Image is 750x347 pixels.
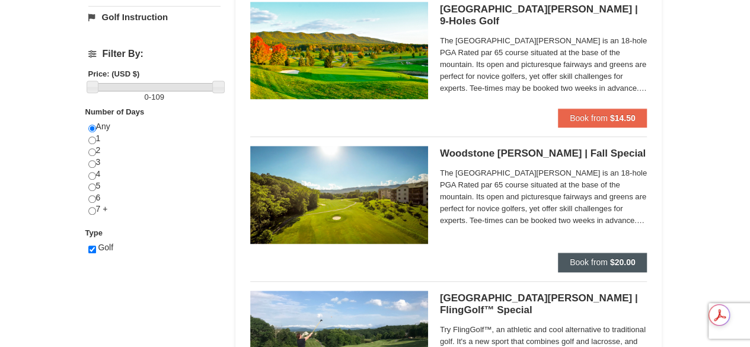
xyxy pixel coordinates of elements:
[88,6,221,28] a: Golf Instruction
[610,113,636,123] strong: $14.50
[151,93,164,101] span: 109
[98,243,113,252] span: Golf
[570,113,608,123] span: Book from
[558,109,647,128] button: Book from $14.50
[440,148,647,160] h5: Woodstone [PERSON_NAME] | Fall Special
[440,4,647,27] h5: [GEOGRAPHIC_DATA][PERSON_NAME] | 9-Holes Golf
[558,253,647,272] button: Book from $20.00
[145,93,149,101] span: 0
[250,146,428,243] img: #5 @ Woodstone Meadows GC
[610,257,636,267] strong: $20.00
[85,107,145,116] strong: Number of Days
[250,2,428,99] img: 6619859-87-49ad91d4.jpg
[440,167,647,227] span: The [GEOGRAPHIC_DATA][PERSON_NAME] is an 18-hole PGA Rated par 65 course situated at the base of ...
[570,257,608,267] span: Book from
[88,91,221,103] label: -
[440,35,647,94] span: The [GEOGRAPHIC_DATA][PERSON_NAME] is an 18-hole PGA Rated par 65 course situated at the base of ...
[88,49,221,59] h4: Filter By:
[440,292,647,316] h5: [GEOGRAPHIC_DATA][PERSON_NAME] | FlingGolf™ Special
[88,69,140,78] strong: Price: (USD $)
[88,121,221,227] div: Any 1 2 3 4 5 6 7 +
[85,228,103,237] strong: Type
